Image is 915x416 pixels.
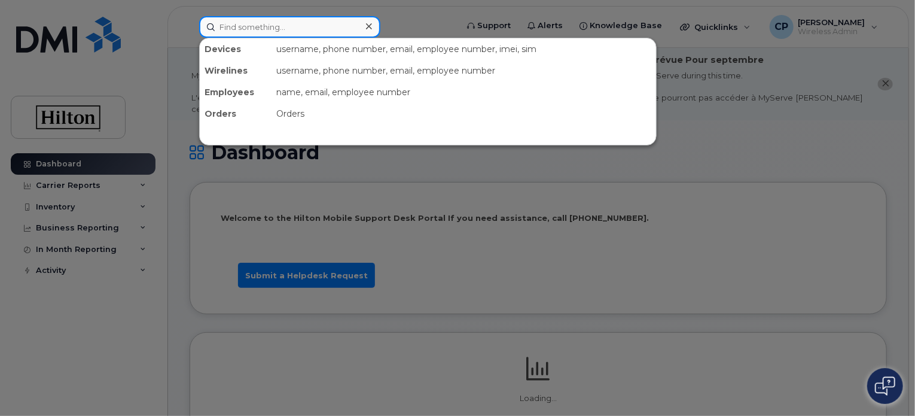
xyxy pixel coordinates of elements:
[272,60,656,81] div: username, phone number, email, employee number
[200,38,272,60] div: Devices
[200,103,272,125] div: Orders
[200,60,272,81] div: Wirelines
[875,376,895,396] img: Open chat
[272,38,656,60] div: username, phone number, email, employee number, imei, sim
[272,81,656,103] div: name, email, employee number
[200,81,272,103] div: Employees
[272,103,656,125] div: Orders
